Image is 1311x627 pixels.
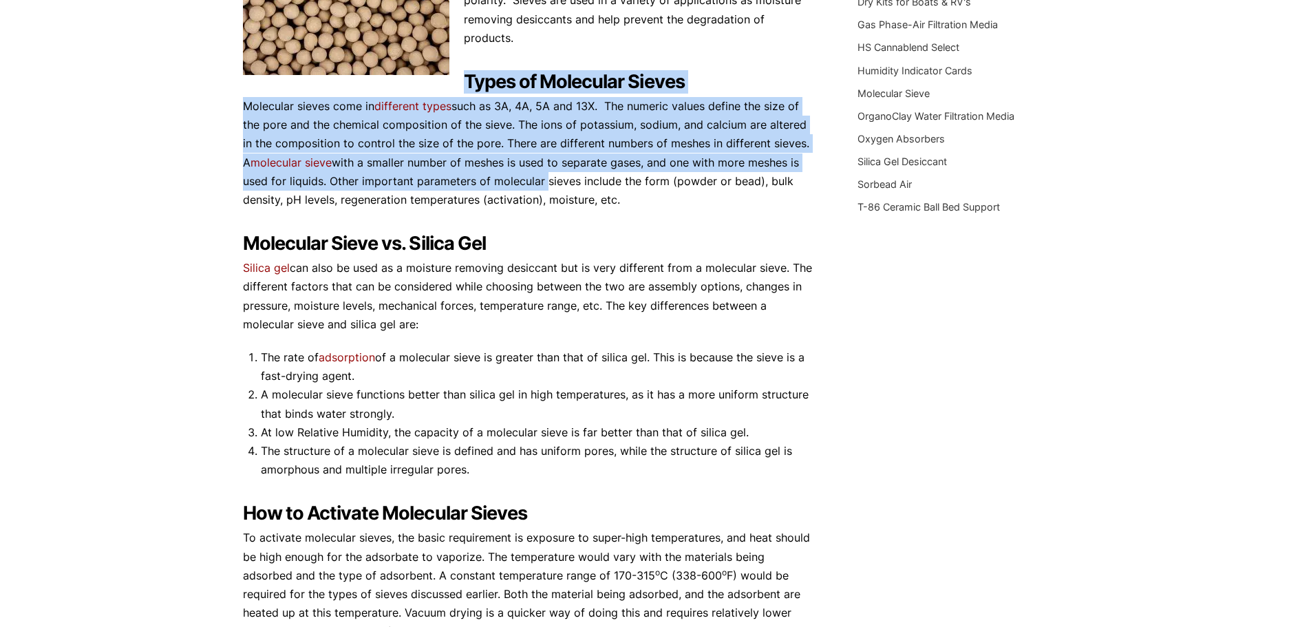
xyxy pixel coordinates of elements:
h2: How to Activate Molecular Sieves [243,502,817,525]
a: OrganoClay Water Filtration Media [857,110,1014,122]
a: HS Cannablend Select [857,41,959,53]
p: can also be used as a moisture removing desiccant but is very different from a molecular sieve. T... [243,259,817,334]
a: Gas Phase-Air Filtration Media [857,19,998,30]
a: adsorption [319,350,375,364]
p: Molecular sieves come in such as 3A, 4A, 5A and 13X. The numeric values define the size of the po... [243,97,817,209]
a: T-86 Ceramic Ball Bed Support [857,201,1000,213]
li: The rate of of a molecular sieve is greater than that of silica gel. This is because the sieve is... [261,348,817,385]
h2: Types of Molecular Sieves [243,71,817,94]
a: Oxygen Absorbers [857,133,945,145]
a: Silica Gel Desiccant [857,156,947,167]
h2: Molecular Sieve vs. Silica Gel [243,233,817,255]
a: different types [374,99,451,113]
a: Molecular Sieve [857,87,930,99]
a: Humidity Indicator Cards [857,65,972,76]
a: molecular sieve [251,156,332,169]
li: A molecular sieve functions better than silica gel in high temperatures, as it has a more uniform... [261,385,817,423]
sup: o [722,567,727,577]
li: The structure of a molecular sieve is defined and has uniform pores, while the structure of silic... [261,442,817,479]
li: At low Relative Humidity, the capacity of a molecular sieve is far better than that of silica gel. [261,423,817,442]
a: Silica gel [243,261,290,275]
sup: o [655,567,660,577]
a: Sorbead Air [857,178,912,190]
